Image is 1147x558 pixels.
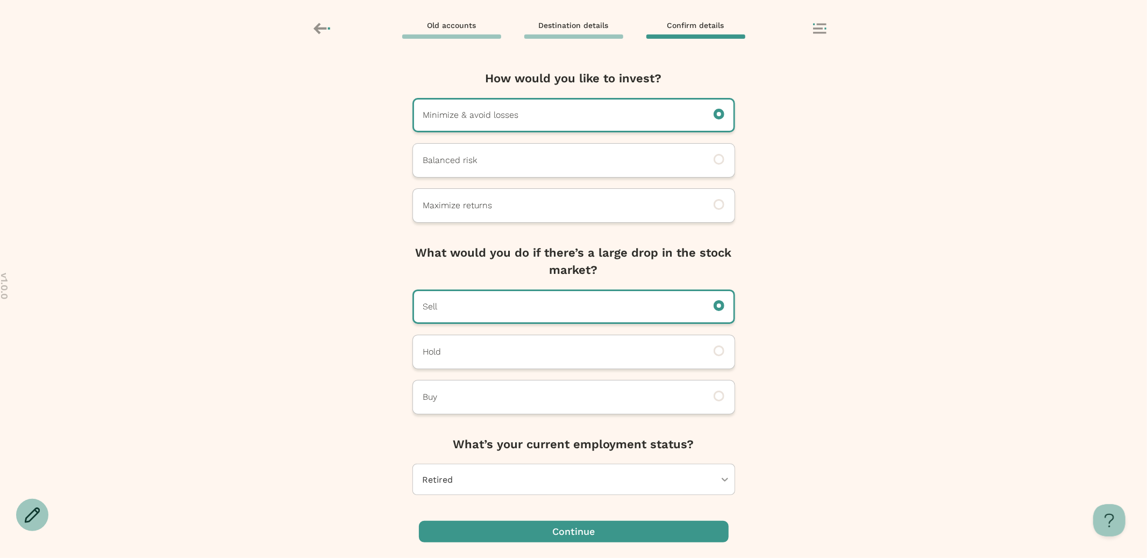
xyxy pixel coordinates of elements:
[412,436,735,453] p: What’s your current employment status?
[412,70,735,87] p: How would you like to invest?
[412,244,735,279] p: What would you do if there’s a large drop in the stock market?
[419,521,729,542] button: Continue
[1093,504,1125,536] iframe: Toggle Customer Support
[423,109,695,122] p: Minimize & avoid losses
[423,345,695,358] p: Hold
[423,199,695,212] p: Maximize returns
[667,20,724,30] span: Confirm details
[423,391,695,404] p: Buy
[539,20,609,30] span: Destination details
[423,154,695,167] p: Balanced risk
[427,20,476,30] span: Old accounts
[423,300,695,313] p: Sell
